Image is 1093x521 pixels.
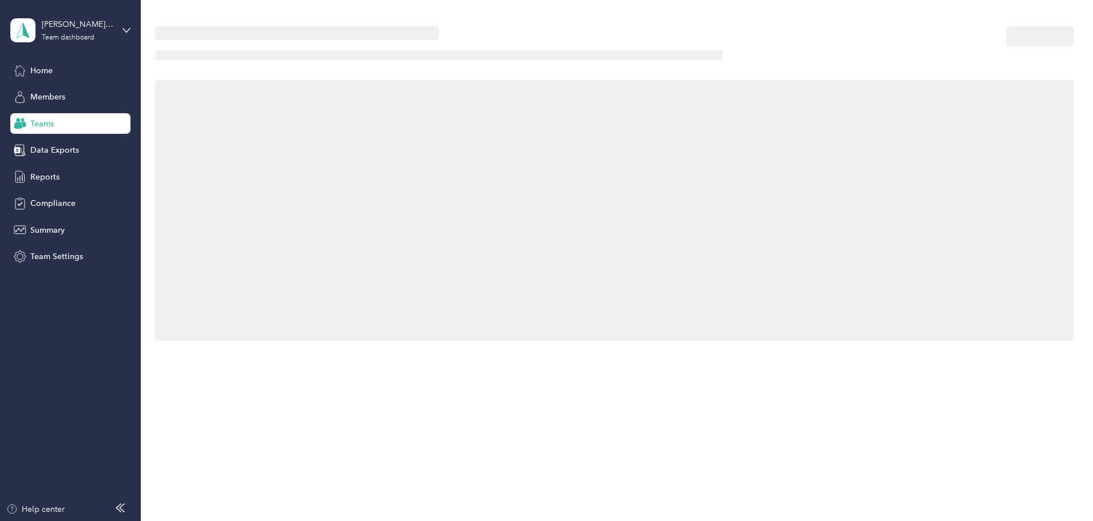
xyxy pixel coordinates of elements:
[30,118,54,130] span: Teams
[1029,457,1093,521] iframe: Everlance-gr Chat Button Frame
[30,197,76,209] span: Compliance
[30,144,79,156] span: Data Exports
[42,34,94,41] div: Team dashboard
[30,224,65,236] span: Summary
[30,171,60,183] span: Reports
[6,503,65,515] button: Help center
[42,18,113,30] div: [PERSON_NAME] Team
[30,250,83,263] span: Team Settings
[30,91,65,103] span: Members
[30,65,53,77] span: Home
